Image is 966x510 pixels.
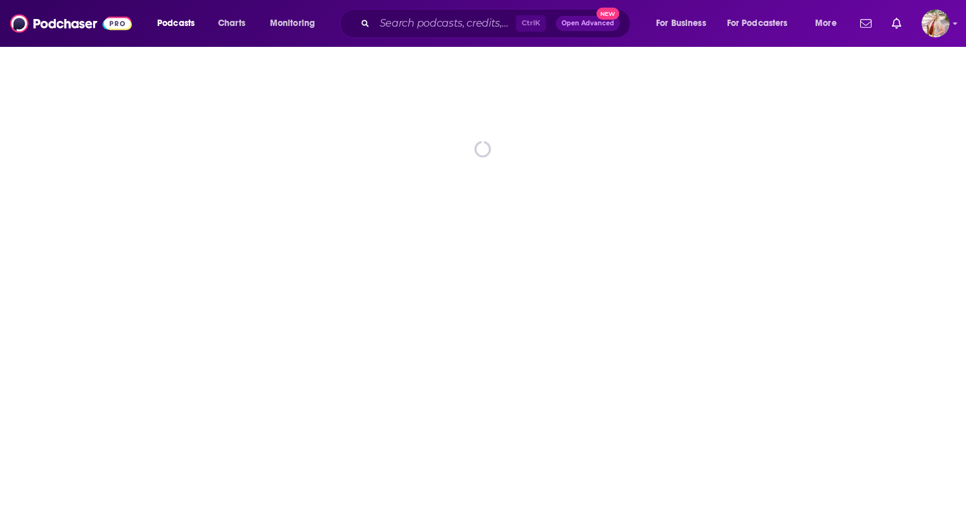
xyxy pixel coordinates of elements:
button: Show profile menu [922,10,950,37]
span: Ctrl K [516,15,546,32]
div: Search podcasts, credits, & more... [352,9,643,38]
button: open menu [261,13,332,34]
button: open menu [806,13,853,34]
a: Show notifications dropdown [887,13,906,34]
span: For Podcasters [727,15,788,32]
span: New [596,8,619,20]
input: Search podcasts, credits, & more... [375,13,516,34]
span: Open Advanced [562,20,614,27]
span: Monitoring [270,15,315,32]
button: open menu [719,13,806,34]
span: Podcasts [157,15,195,32]
button: open menu [647,13,722,34]
a: Show notifications dropdown [855,13,877,34]
span: For Business [656,15,706,32]
img: Podchaser - Follow, Share and Rate Podcasts [10,11,132,35]
img: User Profile [922,10,950,37]
span: Charts [218,15,245,32]
span: Logged in as kmccue [922,10,950,37]
button: Open AdvancedNew [556,16,620,31]
button: open menu [148,13,211,34]
a: Charts [210,13,253,34]
span: More [815,15,837,32]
